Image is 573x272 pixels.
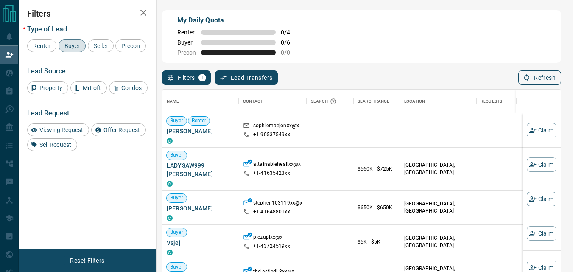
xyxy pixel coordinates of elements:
p: $560K - $725K [358,165,396,173]
span: Buyer [167,194,187,202]
div: Search [311,90,339,113]
span: 0 / 6 [281,39,299,46]
span: Lead Source [27,67,66,75]
div: condos.ca [167,250,173,255]
p: [GEOGRAPHIC_DATA], [GEOGRAPHIC_DATA] [404,235,472,249]
div: Precon [115,39,146,52]
span: Precon [118,42,143,49]
button: Lead Transfers [215,70,278,85]
span: LADYSAW999 [PERSON_NAME] [167,161,235,178]
div: Search Range [353,90,400,113]
p: sophiemaejonxx@x [253,122,299,131]
div: Name [167,90,179,113]
div: Name [162,90,239,113]
p: [GEOGRAPHIC_DATA], [GEOGRAPHIC_DATA] [404,162,472,176]
div: Offer Request [91,123,146,136]
div: Seller [88,39,114,52]
button: Refresh [518,70,561,85]
h2: Filters [27,8,148,19]
span: Condos [118,84,145,91]
div: MrLoft [70,81,107,94]
span: Offer Request [101,126,143,133]
span: Renter [188,117,210,124]
span: Seller [91,42,111,49]
button: Claim [527,192,556,206]
button: Reset Filters [64,253,110,268]
div: Buyer [59,39,86,52]
p: stephen103119xx@x [253,199,302,208]
p: [GEOGRAPHIC_DATA], [GEOGRAPHIC_DATA] [404,200,472,215]
span: MrLoft [80,84,104,91]
span: Viewing Request [36,126,86,133]
div: condos.ca [167,215,173,221]
div: Property [27,81,68,94]
div: Condos [109,81,148,94]
button: Claim [527,123,556,137]
p: p.czupixx@x [253,234,282,243]
span: Buyer [61,42,83,49]
p: My Daily Quota [177,15,299,25]
span: Type of Lead [27,25,67,33]
p: $5K - $5K [358,238,396,246]
span: Buyer [167,151,187,159]
div: condos.ca [167,181,173,187]
div: Search Range [358,90,390,113]
span: Renter [30,42,53,49]
p: +1- 43724519xx [253,243,290,250]
div: Location [400,90,476,113]
p: $650K - $650K [358,204,396,211]
div: Location [404,90,425,113]
button: Claim [527,226,556,241]
span: Precon [177,49,196,56]
div: Contact [243,90,263,113]
span: Property [36,84,65,91]
button: Filters1 [162,70,211,85]
div: Contact [239,90,307,113]
p: +1- 41648801xx [253,208,290,216]
span: Renter [177,29,196,36]
div: Viewing Request [27,123,89,136]
span: 0 / 4 [281,29,299,36]
span: Sell Request [36,141,74,148]
div: Requests [476,90,553,113]
div: Renter [27,39,56,52]
span: Lead Request [27,109,69,117]
span: [PERSON_NAME] [167,127,235,135]
span: 0 / 0 [281,49,299,56]
p: +1- 90537549xx [253,131,290,138]
p: +1- 41635423xx [253,170,290,177]
span: Vsjej [167,238,235,247]
div: Requests [481,90,502,113]
span: Buyer [167,229,187,236]
span: Buyer [177,39,196,46]
button: Claim [527,157,556,172]
span: Buyer [167,264,187,271]
span: Buyer [167,117,187,124]
p: attainablehealixx@x [253,161,301,170]
div: condos.ca [167,138,173,144]
div: Sell Request [27,138,77,151]
span: [PERSON_NAME] [167,204,235,213]
span: 1 [199,75,205,81]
